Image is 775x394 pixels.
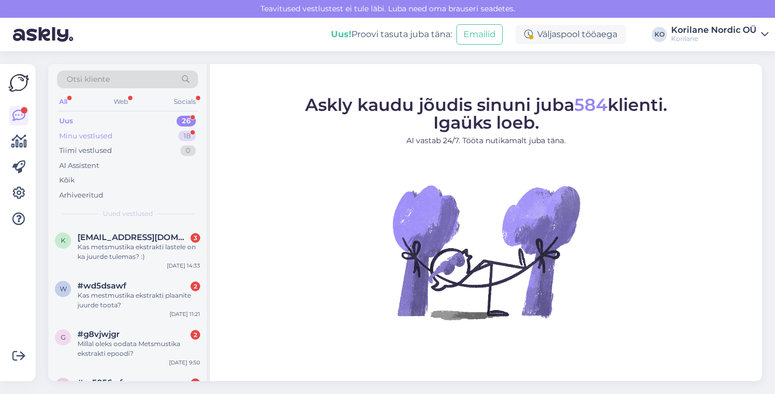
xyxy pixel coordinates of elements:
[331,28,452,41] div: Proovi tasuta juba täna:
[77,339,200,358] div: Millal oleks oodata Metsmustika ekstrakti epoodi?
[77,242,200,262] div: Kas metsmustika ekstrakti lastele on ka juurde tulemas? :)
[305,135,667,146] p: AI vastab 24/7. Tööta nutikamalt juba täna.
[170,310,200,318] div: [DATE] 11:21
[671,26,769,43] a: Korilane Nordic OÜKorilane
[77,233,189,242] span: kaisakynnapas@gmail.com
[671,26,757,34] div: Korilane Nordic OÜ
[191,282,200,291] div: 2
[59,175,75,186] div: Kõik
[103,209,153,219] span: Uued vestlused
[77,281,126,291] span: #wd5dsawf
[9,73,29,93] img: Askly Logo
[167,262,200,270] div: [DATE] 14:33
[77,291,200,310] div: Kas mestmustika ekstrakti plaanite juurde toota?
[59,116,73,126] div: Uus
[191,233,200,243] div: 3
[516,25,626,44] div: Väljaspool tööaega
[60,285,67,293] span: w
[57,95,69,109] div: All
[67,74,110,85] span: Otsi kliente
[389,155,583,349] img: No Chat active
[61,236,66,244] span: k
[456,24,503,45] button: Emailid
[180,145,196,156] div: 0
[111,95,130,109] div: Web
[331,29,351,39] b: Uus!
[169,358,200,367] div: [DATE] 9:50
[177,116,196,126] div: 26
[59,131,112,142] div: Minu vestlused
[178,131,196,142] div: 18
[59,145,112,156] div: Tiimi vestlused
[305,94,667,133] span: Askly kaudu jõudis sinuni juba klienti. Igaüks loeb.
[191,378,200,388] div: 1
[574,94,608,115] span: 584
[77,378,127,388] span: #m5856wfs
[59,190,103,201] div: Arhiveeritud
[77,329,119,339] span: #g8vjwjgr
[59,160,99,171] div: AI Assistent
[652,27,667,42] div: KO
[61,333,66,341] span: g
[191,330,200,340] div: 2
[671,34,757,43] div: Korilane
[172,95,198,109] div: Socials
